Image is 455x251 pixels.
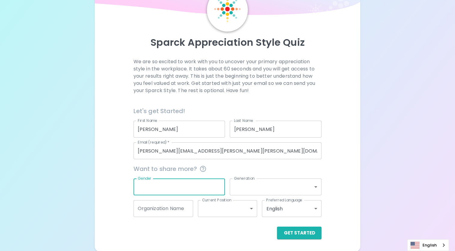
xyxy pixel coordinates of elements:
label: Gender [138,176,152,181]
button: Get Started [277,227,321,239]
label: Preferred Language [266,197,302,203]
svg: This information is completely confidential and only used for aggregated appreciation studies at ... [199,165,207,172]
p: We are so excited to work with you to uncover your primary appreciation style in the workplace. I... [134,58,322,94]
h6: Let's get Started! [134,106,322,116]
label: Generation [234,176,255,181]
label: Last Name [234,118,253,123]
span: Want to share more? [134,164,322,174]
a: English [407,240,449,251]
aside: Language selected: English [407,239,449,251]
label: Current Position [202,197,231,203]
div: Language [407,239,449,251]
div: English [262,200,321,217]
label: First Name [138,118,157,123]
p: Sparck Appreciation Style Quiz [102,36,353,48]
label: Email (required) [138,140,170,145]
